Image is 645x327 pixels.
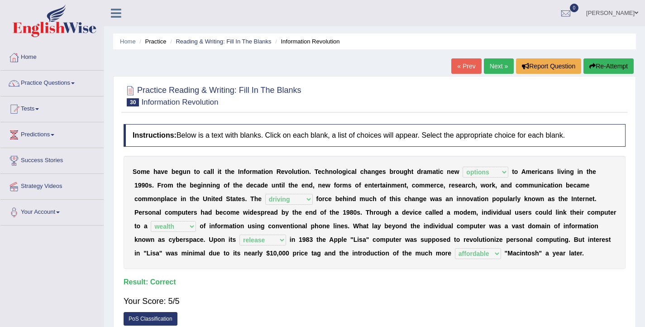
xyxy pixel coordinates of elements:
b: c [369,195,373,202]
b: c [134,195,138,202]
b: c [360,168,364,175]
b: a [257,182,261,189]
b: a [351,168,355,175]
b: n [546,168,550,175]
b: T [250,195,254,202]
b: o [514,168,518,175]
a: Success Stories [0,148,104,171]
b: l [212,168,214,175]
b: w [454,168,459,175]
a: Strategy Videos [0,174,104,197]
b: h [153,168,158,175]
b: v [561,168,564,175]
b: s [455,182,459,189]
b: g [197,182,201,189]
a: Practice Questions [0,71,104,93]
b: i [181,195,182,202]
b: i [577,168,579,175]
b: i [386,182,387,189]
b: n [182,195,186,202]
b: c [539,168,543,175]
b: a [158,168,161,175]
b: n [504,182,508,189]
a: « Prev [451,58,481,74]
b: T [315,168,318,175]
b: n [212,182,216,189]
b: f [227,182,229,189]
li: Practice [137,37,166,46]
b: n [559,182,563,189]
b: m [425,182,430,189]
b: h [364,168,368,175]
b: S [226,195,230,202]
b: n [387,182,392,189]
b: m [392,182,397,189]
b: r [377,182,380,189]
b: r [434,182,436,189]
a: Home [120,38,136,45]
b: , [495,182,497,189]
b: i [300,168,301,175]
b: n [318,182,322,189]
b: F [158,182,162,189]
b: o [246,168,250,175]
b: m [529,182,534,189]
b: e [173,195,177,202]
b: f [244,168,246,175]
b: h [392,195,396,202]
b: e [164,168,168,175]
b: n [207,182,211,189]
b: a [412,195,416,202]
b: U [203,195,207,202]
b: u [400,168,404,175]
b: i [559,168,561,175]
b: g [179,168,183,175]
a: Tests [0,96,104,119]
a: Reading & Writing: Fill In The Blanks [176,38,271,45]
b: e [231,168,234,175]
b: c [325,195,328,202]
b: g [570,168,574,175]
b: i [346,168,348,175]
b: m [427,168,432,175]
b: n [269,168,273,175]
b: n [275,182,279,189]
b: w [325,182,330,189]
a: Your Account [0,200,104,222]
b: g [375,168,379,175]
b: o [164,182,168,189]
b: l [337,168,339,175]
b: c [544,182,547,189]
b: o [336,182,340,189]
b: a [577,182,580,189]
b: , [444,182,445,189]
b: 9 [138,182,142,189]
b: n [538,182,542,189]
b: k [492,182,496,189]
b: d [352,195,356,202]
b: Instructions: [133,131,177,139]
b: , [313,182,315,189]
b: g [342,168,346,175]
b: u [534,182,538,189]
b: t [233,182,235,189]
b: n [371,168,375,175]
b: i [347,195,349,202]
b: i [211,195,213,202]
b: r [393,168,396,175]
b: e [194,182,197,189]
b: h [407,168,411,175]
b: f [359,182,361,189]
b: o [224,182,228,189]
b: c [516,182,519,189]
h4: Below is a text with blanks. Click on each blank, a list of choices will appear. Select the appro... [124,124,626,147]
b: n [157,195,161,202]
b: S [133,168,137,175]
b: o [137,168,141,175]
b: m [359,195,365,202]
b: c [204,168,207,175]
b: o [138,195,142,202]
b: i [438,168,440,175]
a: PoS Classification [124,312,177,326]
b: t [177,182,179,189]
